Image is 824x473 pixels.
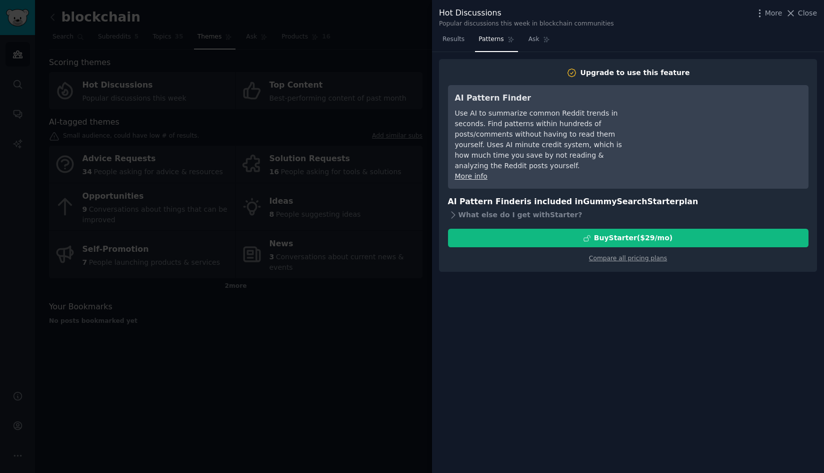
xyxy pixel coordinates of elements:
a: Ask [525,32,553,52]
div: Hot Discussions [439,7,614,20]
a: Results [439,32,468,52]
div: Buy Starter ($ 29 /mo ) [594,233,672,243]
div: Use AI to summarize common Reddit trends in seconds. Find patterns within hundreds of posts/comme... [455,108,637,171]
div: Upgrade to use this feature [580,68,690,78]
div: What else do I get with Starter ? [448,208,808,222]
button: More [754,8,782,19]
a: Compare all pricing plans [589,255,667,262]
span: Results [442,35,464,44]
h3: AI Pattern Finder [455,92,637,105]
span: Patterns [478,35,503,44]
span: Ask [528,35,539,44]
h3: AI Pattern Finder is included in plan [448,196,808,208]
a: Patterns [475,32,517,52]
span: More [765,8,782,19]
div: Popular discussions this week in blockchain communities [439,20,614,29]
button: BuyStarter($29/mo) [448,229,808,247]
iframe: YouTube video player [651,92,801,167]
span: GummySearch Starter [583,197,678,206]
a: More info [455,172,487,180]
span: Close [798,8,817,19]
button: Close [785,8,817,19]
